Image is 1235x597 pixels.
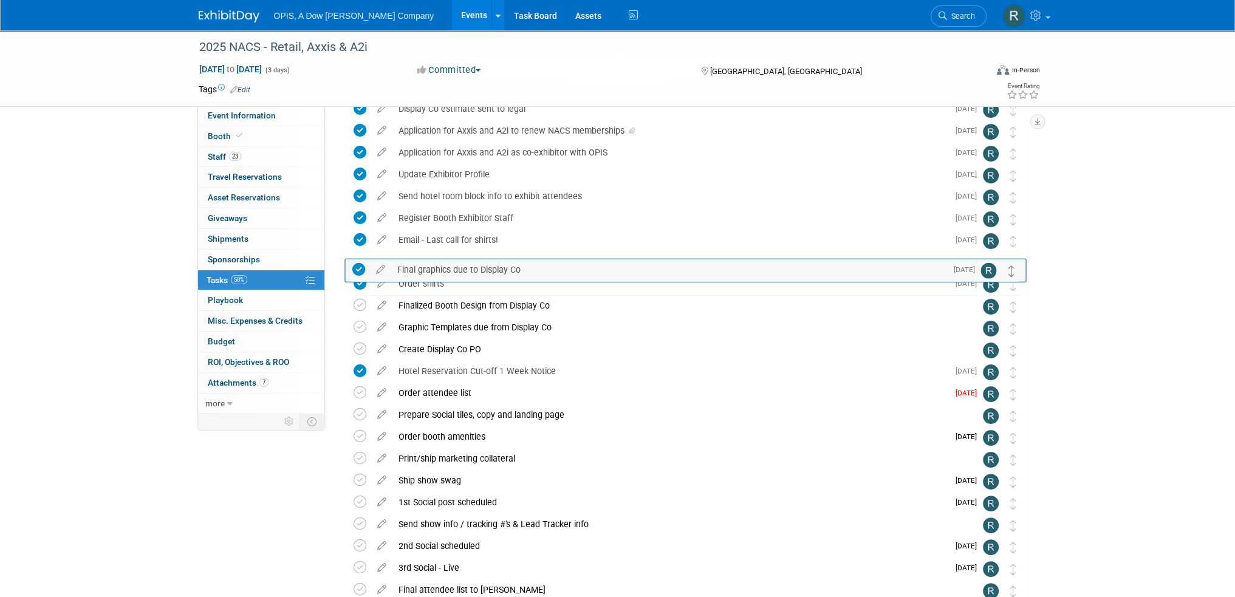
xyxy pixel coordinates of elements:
a: edit [371,366,392,377]
span: [DATE] [956,542,983,550]
span: [DATE] [956,389,983,397]
span: [DATE] [DATE] [199,64,262,75]
i: Move task [1010,214,1016,225]
i: Move task [1010,323,1016,335]
img: Renee Ortner [983,474,999,490]
span: [DATE] [956,192,983,200]
a: edit [371,541,392,551]
a: edit [371,147,392,158]
i: Move task [1010,411,1016,422]
div: 1st Social post scheduled [392,492,948,513]
span: Asset Reservations [208,193,280,202]
i: Move task [1010,192,1016,203]
span: [DATE] [956,148,983,157]
span: Shipments [208,234,248,244]
i: Move task [1010,279,1016,291]
a: edit [371,278,392,289]
i: Move task [1010,148,1016,160]
span: Attachments [208,378,269,387]
a: Giveaways [198,208,324,228]
img: Renee Ortner [983,277,999,293]
div: 3rd Social - Live [392,558,948,578]
div: Order attendee list [392,383,948,403]
i: Move task [1010,520,1016,531]
a: edit [371,191,392,202]
img: Format-Inperson.png [997,65,1009,75]
i: Move task [1010,104,1016,116]
div: Email - Last call for shirts! [392,230,948,250]
i: Move task [1010,126,1016,138]
div: Hotel Reservation Cut-off 1 Week Notice [392,361,948,381]
div: Order booth amenities [392,426,948,447]
img: Renee Ortner [983,386,999,402]
div: Final graphics due to Display Co [391,259,946,280]
img: Renee Ortner [1002,4,1025,27]
div: Print/ship marketing collateral [392,448,959,469]
img: Renee Ortner [983,430,999,446]
img: Renee Ortner [983,102,999,118]
span: [DATE] [956,476,983,485]
div: Finalized Booth Design from Display Co [392,295,959,316]
span: [DATE] [956,498,983,507]
td: Toggle Event Tabs [299,414,324,429]
td: Tags [199,83,250,95]
span: Booth [208,131,245,141]
img: Renee Ortner [983,211,999,227]
img: ExhibitDay [199,10,259,22]
span: Giveaways [208,213,247,223]
div: Send hotel room block info to exhibit attendees [392,186,948,206]
a: Attachments7 [198,373,324,393]
a: edit [371,300,392,311]
span: Budget [208,336,235,346]
span: Staff [208,152,241,162]
i: Move task [1010,476,1016,488]
img: Renee Ortner [980,263,996,279]
i: Move task [1010,564,1016,575]
img: Renee Ortner [983,124,999,140]
span: 7 [259,378,269,387]
i: Move task [1010,542,1016,553]
span: OPIS, A Dow [PERSON_NAME] Company [274,11,434,21]
span: Search [947,12,975,21]
span: more [205,398,225,408]
i: Move task [1010,585,1016,597]
span: (3 days) [264,66,290,74]
a: edit [371,103,392,114]
a: edit [371,497,392,508]
div: Event Format [915,63,1040,81]
span: Sponsorships [208,254,260,264]
div: Order shirts [392,273,948,294]
img: Renee Ortner [983,168,999,183]
span: Tasks [207,275,247,285]
a: Search [931,5,987,27]
span: [DATE] [956,214,983,222]
img: Renee Ortner [983,496,999,511]
span: to [225,64,236,74]
span: [DATE] [956,564,983,572]
a: Staff23 [198,147,324,167]
span: [DATE] [956,126,983,135]
div: Display Co estimate sent to legal [392,98,948,119]
div: Prepare Social tiles, copy and landing page [392,404,959,425]
img: Renee Ortner [983,321,999,336]
a: edit [371,387,392,398]
div: 2nd Social scheduled [392,536,948,556]
a: edit [371,475,392,486]
i: Booth reservation complete [236,132,242,139]
a: edit [371,125,392,136]
div: 2025 NACS - Retail, Axxis & A2i [195,36,968,58]
span: [DATE] [953,265,980,274]
span: 23 [229,152,241,161]
img: Renee Ortner [983,299,999,315]
i: Move task [1010,454,1016,466]
i: Move task [1010,236,1016,247]
a: Misc. Expenses & Credits [198,311,324,331]
a: Budget [198,332,324,352]
span: [DATE] [956,432,983,441]
a: Tasks58% [198,270,324,290]
a: edit [371,169,392,180]
div: Event Rating [1006,83,1039,89]
div: Graphic Templates due from Display Co [392,317,959,338]
button: Committed [413,64,485,77]
span: [DATE] [956,104,983,113]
